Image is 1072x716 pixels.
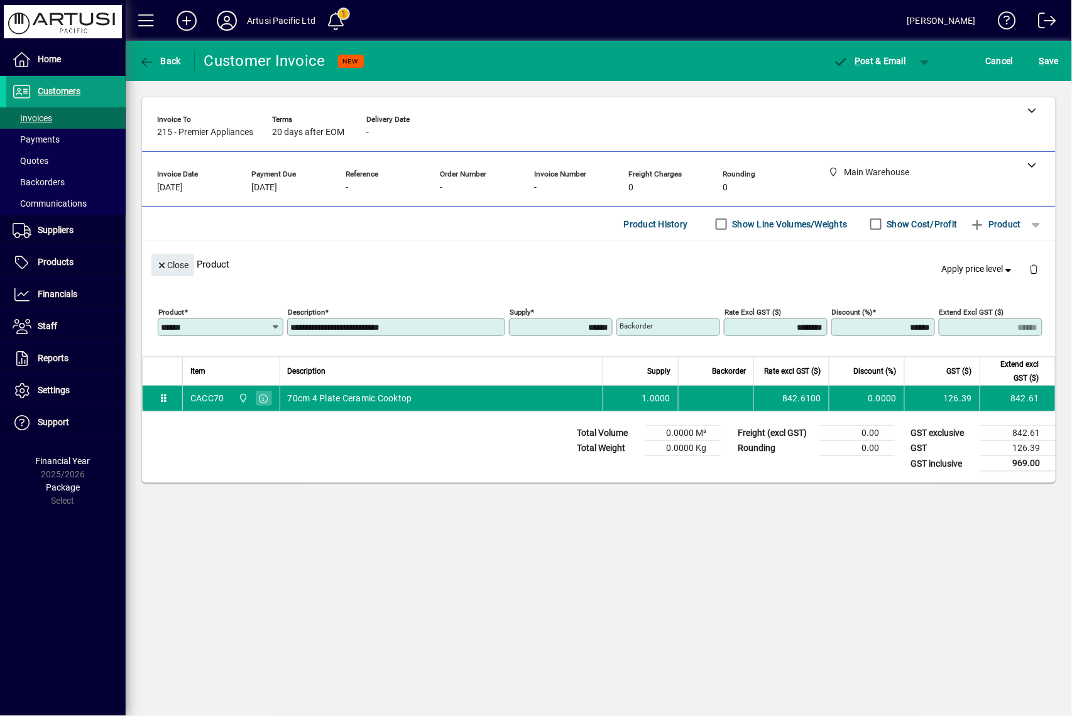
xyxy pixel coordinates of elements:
[1019,263,1049,274] app-page-header-button: Delete
[764,364,821,378] span: Rate excl GST ($)
[38,353,68,363] span: Reports
[986,51,1014,71] span: Cancel
[731,441,819,456] td: Rounding
[204,51,325,71] div: Customer Invoice
[126,50,195,72] app-page-header-button: Back
[6,107,126,129] a: Invoices
[731,426,819,441] td: Freight (excl GST)
[13,177,65,187] span: Backorders
[642,392,671,404] span: 1.0000
[983,50,1017,72] button: Cancel
[156,255,189,276] span: Close
[534,183,537,193] span: -
[13,134,60,144] span: Payments
[6,343,126,374] a: Reports
[980,441,1056,456] td: 126.39
[6,215,126,246] a: Suppliers
[136,50,184,72] button: Back
[571,426,646,441] td: Total Volume
[1039,51,1059,71] span: ave
[819,426,895,441] td: 0.00
[190,392,224,404] div: CACC70
[38,289,77,299] span: Financials
[939,308,1004,317] mat-label: Extend excl GST ($)
[288,392,412,404] span: 70cm 4 Plate Ceramic Cooktop
[36,456,90,466] span: Financial Year
[157,127,253,138] span: 215 - Premier Appliances
[38,417,69,427] span: Support
[6,129,126,150] a: Payments
[13,113,52,123] span: Invoices
[288,364,326,378] span: Description
[158,308,184,317] mat-label: Product
[6,150,126,171] a: Quotes
[904,386,980,411] td: 126.39
[157,183,183,193] span: [DATE]
[827,50,912,72] button: Post & Email
[142,241,1056,287] div: Product
[190,364,205,378] span: Item
[6,279,126,310] a: Financials
[723,183,728,193] span: 0
[247,11,315,31] div: Artusi Pacific Ltd
[346,183,348,193] span: -
[988,357,1039,385] span: Extend excl GST ($)
[288,308,325,317] mat-label: Description
[819,441,895,456] td: 0.00
[970,214,1021,234] span: Product
[947,364,972,378] span: GST ($)
[980,456,1056,472] td: 969.00
[139,56,181,66] span: Back
[646,441,721,456] td: 0.0000 Kg
[510,308,530,317] mat-label: Supply
[272,127,344,138] span: 20 days after EOM
[6,171,126,193] a: Backorders
[619,213,693,236] button: Product History
[167,9,207,32] button: Add
[366,127,369,138] span: -
[905,441,980,456] td: GST
[1029,3,1056,43] a: Logout
[1036,50,1062,72] button: Save
[38,54,61,64] span: Home
[620,322,653,330] mat-label: Backorder
[151,254,194,276] button: Close
[964,213,1027,236] button: Product
[236,391,250,405] span: Main Warehouse
[38,321,57,331] span: Staff
[905,426,980,441] td: GST exclusive
[833,56,906,66] span: ost & Email
[725,308,781,317] mat-label: Rate excl GST ($)
[6,311,126,342] a: Staff
[762,392,821,404] div: 842.6100
[647,364,670,378] span: Supply
[38,225,74,235] span: Suppliers
[712,364,746,378] span: Backorder
[571,441,646,456] td: Total Weight
[251,183,277,193] span: [DATE]
[885,218,958,231] label: Show Cost/Profit
[6,375,126,406] a: Settings
[207,9,247,32] button: Profile
[6,193,126,214] a: Communications
[905,456,980,472] td: GST inclusive
[624,214,688,234] span: Product History
[6,247,126,278] a: Products
[937,258,1020,281] button: Apply price level
[980,426,1056,441] td: 842.61
[942,263,1015,276] span: Apply price level
[343,57,359,65] span: NEW
[907,11,976,31] div: [PERSON_NAME]
[13,198,87,209] span: Communications
[829,386,904,411] td: 0.0000
[440,183,442,193] span: -
[980,386,1055,411] td: 842.61
[730,218,848,231] label: Show Line Volumes/Weights
[148,259,197,270] app-page-header-button: Close
[646,426,721,441] td: 0.0000 M³
[13,156,48,166] span: Quotes
[832,308,873,317] mat-label: Discount (%)
[38,86,80,96] span: Customers
[854,364,897,378] span: Discount (%)
[38,385,70,395] span: Settings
